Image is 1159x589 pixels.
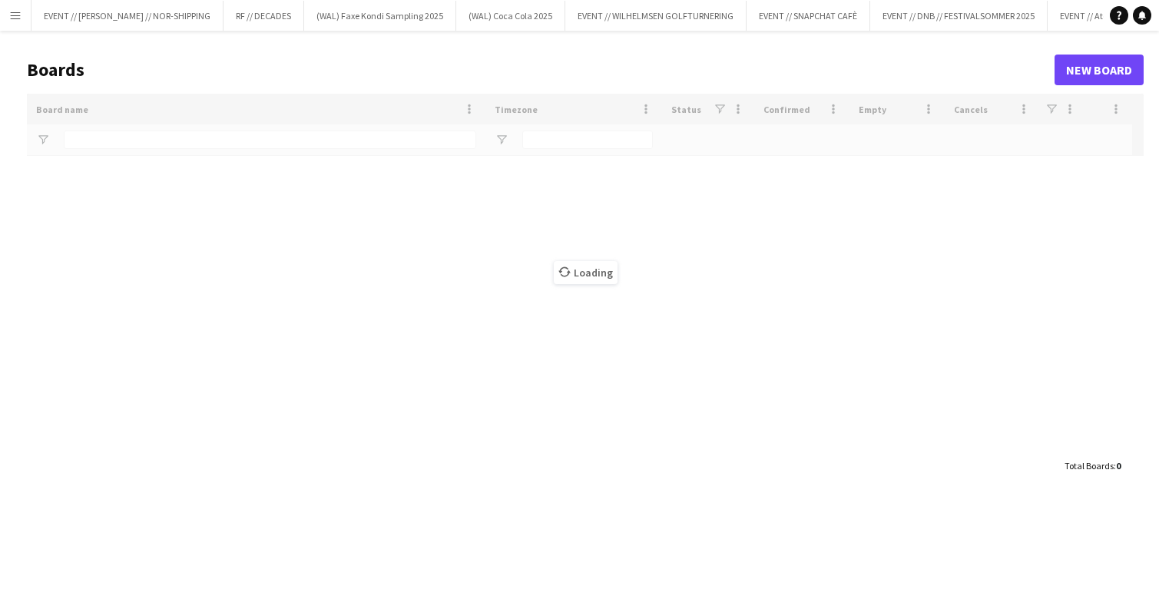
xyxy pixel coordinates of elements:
[1116,460,1121,472] span: 0
[554,261,618,284] span: Loading
[304,1,456,31] button: (WAL) Faxe Kondi Sampling 2025
[747,1,870,31] button: EVENT // SNAPCHAT CAFÈ
[27,58,1055,81] h1: Boards
[1048,1,1155,31] button: EVENT // Atea // TP2B
[1055,55,1144,85] a: New Board
[870,1,1048,31] button: EVENT // DNB // FESTIVALSOMMER 2025
[31,1,224,31] button: EVENT // [PERSON_NAME] // NOR-SHIPPING
[224,1,304,31] button: RF // DECADES
[565,1,747,31] button: EVENT // WILHELMSEN GOLFTURNERING
[456,1,565,31] button: (WAL) Coca Cola 2025
[1065,451,1121,481] div: :
[1065,460,1114,472] span: Total Boards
